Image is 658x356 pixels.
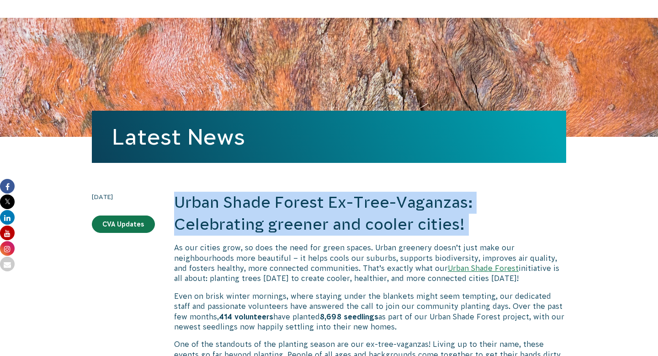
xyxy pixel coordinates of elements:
[174,291,566,332] p: Even on brisk winter mornings, where staying under the blankets might seem tempting, our dedicate...
[92,216,155,233] a: CVA Updates
[112,124,245,149] a: Latest News
[174,192,566,235] h2: Urban Shade Forest Ex-Tree-Vaganzas: Celebrating greener and cooler cities!
[174,243,566,284] p: As our cities grow, so does the need for green spaces. Urban greenery doesn’t just make our neigh...
[448,264,519,272] a: Urban Shade Forest
[219,313,273,321] strong: 414 volunteers
[320,313,378,321] strong: 8,698 seedlings
[92,192,155,202] time: [DATE]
